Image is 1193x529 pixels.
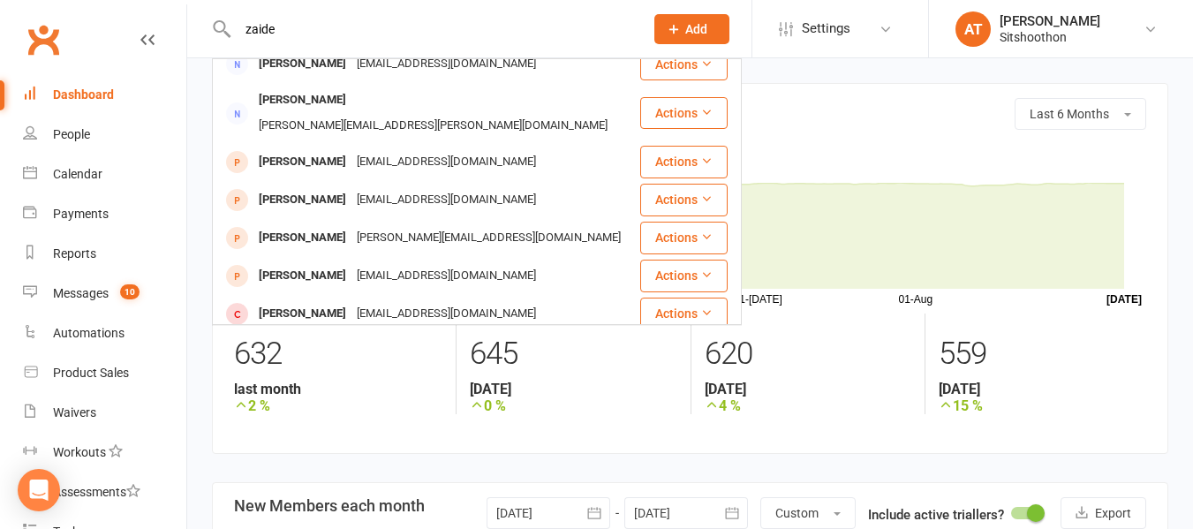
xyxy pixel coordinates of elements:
div: Payments [53,207,109,221]
div: [PERSON_NAME] [253,187,351,213]
a: Messages 10 [23,274,186,314]
strong: 0 % [470,397,677,414]
a: Calendar [23,155,186,194]
div: [EMAIL_ADDRESS][DOMAIN_NAME] [351,149,541,175]
div: AT [955,11,991,47]
a: Reports [23,234,186,274]
button: Last 6 Months [1015,98,1146,130]
button: Actions [640,298,728,329]
div: Workouts [53,445,106,459]
button: Actions [640,184,728,215]
label: Include active triallers? [868,504,1004,525]
span: Custom [775,506,819,520]
div: Reports [53,246,96,261]
div: Sitshoothon [1000,29,1100,45]
div: Messages [53,286,109,300]
div: Dashboard [53,87,114,102]
button: Custom [760,497,856,529]
div: [PERSON_NAME] [253,225,351,251]
strong: last month [234,381,442,397]
button: Add [654,14,729,44]
div: [EMAIL_ADDRESS][DOMAIN_NAME] [351,301,541,327]
strong: 4 % [705,397,912,414]
div: [PERSON_NAME] [253,51,351,77]
div: 559 [939,328,1146,381]
button: Actions [640,97,728,129]
strong: [DATE] [939,381,1146,397]
button: Actions [640,222,728,253]
div: [PERSON_NAME][EMAIL_ADDRESS][PERSON_NAME][DOMAIN_NAME] [253,113,613,139]
div: Assessments [53,485,140,499]
button: Actions [640,146,728,178]
span: Add [685,22,707,36]
a: Workouts [23,433,186,472]
div: Calendar [53,167,102,181]
div: 620 [705,328,912,381]
a: Dashboard [23,75,186,115]
div: 632 [234,328,442,381]
button: Actions [640,260,728,291]
div: [PERSON_NAME] [253,149,351,175]
a: Product Sales [23,353,186,393]
a: Payments [23,194,186,234]
div: [PERSON_NAME] [253,263,351,289]
div: Waivers [53,405,96,419]
strong: 2 % [234,397,442,414]
div: Open Intercom Messenger [18,469,60,511]
button: Actions [640,49,728,80]
strong: 15 % [939,397,1146,414]
div: 645 [470,328,677,381]
div: [EMAIL_ADDRESS][DOMAIN_NAME] [351,263,541,289]
span: 10 [120,284,140,299]
button: Export [1061,497,1146,529]
a: Automations [23,314,186,353]
a: Assessments [23,472,186,512]
div: [EMAIL_ADDRESS][DOMAIN_NAME] [351,51,541,77]
div: [EMAIL_ADDRESS][DOMAIN_NAME] [351,187,541,213]
div: Product Sales [53,366,129,380]
h3: New Members each month [234,497,425,515]
div: [PERSON_NAME] [253,87,351,113]
div: [PERSON_NAME] [1000,13,1100,29]
a: Waivers [23,393,186,433]
div: Automations [53,326,125,340]
div: People [53,127,90,141]
div: [PERSON_NAME] [253,301,351,327]
input: Search... [232,17,631,42]
strong: [DATE] [470,381,677,397]
strong: [DATE] [705,381,912,397]
div: [PERSON_NAME][EMAIL_ADDRESS][DOMAIN_NAME] [351,225,626,251]
span: Last 6 Months [1030,107,1109,121]
a: Clubworx [21,18,65,62]
a: People [23,115,186,155]
span: Settings [802,9,850,49]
